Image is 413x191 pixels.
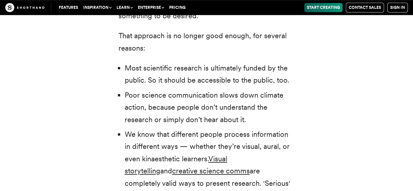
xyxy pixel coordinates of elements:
[119,30,295,54] p: That approach is no longer good enough, for several reasons:
[125,62,295,87] li: Most scientific research is ultimately funded by the public. So it should be accessible to the pu...
[114,3,135,12] button: Learn
[135,3,167,12] button: Enterprise
[346,3,384,12] a: Contact Sales
[125,89,295,126] li: Poor science communication slows down climate action, because people don’t understand the researc...
[172,167,250,175] a: creative science comms
[56,3,81,12] a: Features
[125,154,227,175] a: Visual storytelling
[304,3,342,12] a: Start Creating
[5,3,44,12] img: The Craft
[387,3,408,12] a: Sign in
[81,3,114,12] button: Inspiration
[167,3,188,12] a: Pricing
